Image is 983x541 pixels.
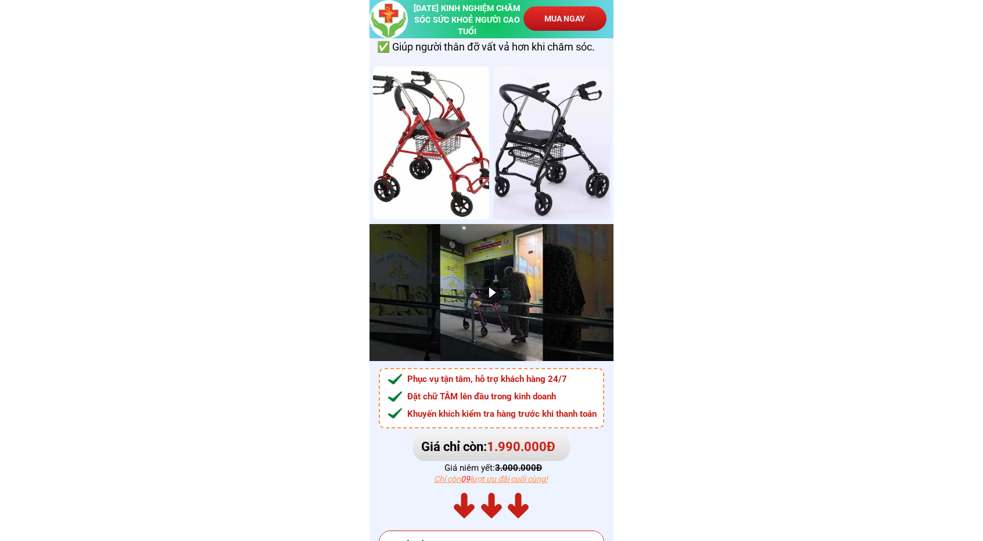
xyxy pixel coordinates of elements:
[487,439,521,454] span: 1.990
[369,224,614,361] iframe: Xe tập đi bộ kiêm xe đẩy 2 trong 1
[411,3,523,38] h3: [DATE] KINH NGHIỆM CHĂM SÓC SỨC KHOẺ NGƯỜI CAO TUỔI
[421,437,562,457] h3: Giá chỉ còn:
[521,439,555,454] span: .000Đ
[461,474,470,484] span: 09
[444,461,547,475] h3: Giá niêm yết:
[495,463,542,473] span: 3.000.000Đ
[407,370,611,423] h3: Phục vụ tận tâm, hỗ trợ khách hàng 24/7 Đặt chữ TÂM lên đầu trong kinh doanh Khuyến khích kiểm tr...
[434,473,557,485] h3: Chỉ còn lượt ưu đãi cuối cùng!
[523,6,606,31] p: MUA NGAY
